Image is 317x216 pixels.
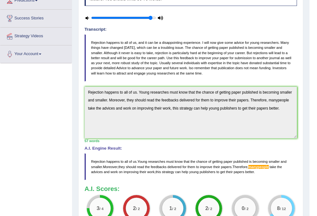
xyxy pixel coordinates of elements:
[133,160,137,163] span: us
[248,165,268,169] span: Possible spelling mistake found. (did you mean: many people)
[175,160,183,163] span: know
[124,170,139,174] span: improving
[126,165,136,169] span: should
[85,185,120,192] b: A.I. Scores:
[277,165,282,169] span: the
[188,165,195,169] span: them
[91,170,103,174] span: advices
[205,205,208,211] big: 2
[245,170,254,174] span: better
[234,170,244,174] span: papers
[252,160,268,163] span: becoming
[118,165,125,169] span: they
[107,160,120,163] span: happens
[103,165,117,169] span: Moreover
[138,160,147,163] span: Young
[212,160,222,163] span: getting
[208,160,211,163] span: of
[249,160,252,163] span: is
[169,205,172,211] big: 1
[245,207,249,211] small: / 2
[184,160,189,163] span: that
[85,146,297,151] h4: A.I. Engine Result:
[91,165,102,169] span: smaller
[224,160,232,163] span: paper
[233,160,248,163] span: published
[190,160,195,163] span: the
[104,170,109,174] span: and
[166,160,174,163] span: must
[96,205,99,211] big: 3
[85,27,297,32] h4: Transcript:
[136,207,140,211] small: / 2
[182,170,188,174] span: help
[125,160,128,163] span: all
[220,170,225,174] span: get
[226,170,233,174] span: their
[0,10,72,25] a: Success Stories
[221,165,231,169] span: papers
[148,160,165,163] span: researches
[119,170,122,174] span: on
[91,160,106,163] span: Rejection
[111,170,118,174] span: work
[277,205,280,211] big: 8
[155,170,161,174] span: this
[0,45,72,61] a: Your Account
[183,165,187,169] span: for
[196,160,207,163] span: chance
[145,165,150,169] span: the
[168,165,182,169] span: delivered
[270,165,276,169] span: take
[175,170,181,174] span: can
[268,160,280,163] span: smaller
[281,160,286,163] span: and
[99,207,103,211] small: / 4
[129,160,132,163] span: of
[213,165,220,169] span: their
[133,205,136,211] big: 2
[208,207,212,211] small: / 2
[196,165,199,169] span: to
[85,153,297,180] blockquote: . . , . , , .
[85,138,297,143] div: 57 words
[172,207,176,211] small: / 2
[140,170,147,174] span: their
[151,165,166,169] span: feedbacks
[147,170,154,174] span: work
[200,165,212,169] span: improve
[200,170,215,174] span: publishers
[232,165,247,169] span: Therefore
[121,160,123,163] span: to
[242,205,245,211] big: 0
[280,207,286,211] small: / 12
[0,28,72,43] a: Strategy Videos
[216,170,219,174] span: to
[189,170,199,174] span: young
[85,34,297,81] blockquote: Rejection happens to all of us, and it can be a disappointing experience. I will now give some ad...
[162,170,174,174] span: strategy
[137,165,144,169] span: read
